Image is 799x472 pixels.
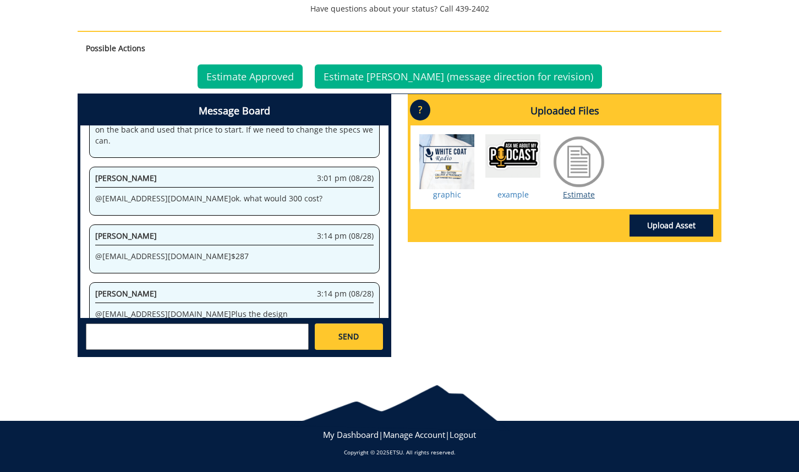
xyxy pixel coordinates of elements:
a: Manage Account [383,429,445,440]
a: Logout [450,429,476,440]
p: Have questions about your status? Call 439-2402 [78,3,721,14]
span: 3:14 pm (08/28) [317,288,374,299]
a: Estimate Approved [198,64,303,89]
p: @ [EMAIL_ADDRESS][DOMAIN_NAME] Plus the design [95,309,374,320]
span: SEND [338,331,359,342]
span: [PERSON_NAME] [95,288,157,299]
a: example [497,189,529,200]
p: @ [EMAIL_ADDRESS][DOMAIN_NAME] I just picked 4"x5" die-cut with black on the back and used that p... [95,113,374,146]
a: graphic [433,189,461,200]
p: @ [EMAIL_ADDRESS][DOMAIN_NAME] ok. what would 300 cost? [95,193,374,204]
textarea: messageToSend [86,323,309,350]
a: My Dashboard [323,429,379,440]
strong: Possible Actions [86,43,145,53]
span: [PERSON_NAME] [95,230,157,241]
a: SEND [315,323,383,350]
span: [PERSON_NAME] [95,173,157,183]
span: 3:14 pm (08/28) [317,230,374,242]
p: @ [EMAIL_ADDRESS][DOMAIN_NAME] $287 [95,251,374,262]
h4: Message Board [80,97,388,125]
h4: Uploaded Files [411,97,719,125]
span: 3:01 pm (08/28) [317,173,374,184]
a: Estimate [PERSON_NAME] (message direction for revision) [315,64,602,89]
a: Estimate [563,189,595,200]
a: ETSU [390,448,403,456]
p: ? [410,100,430,120]
a: Upload Asset [630,215,713,237]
